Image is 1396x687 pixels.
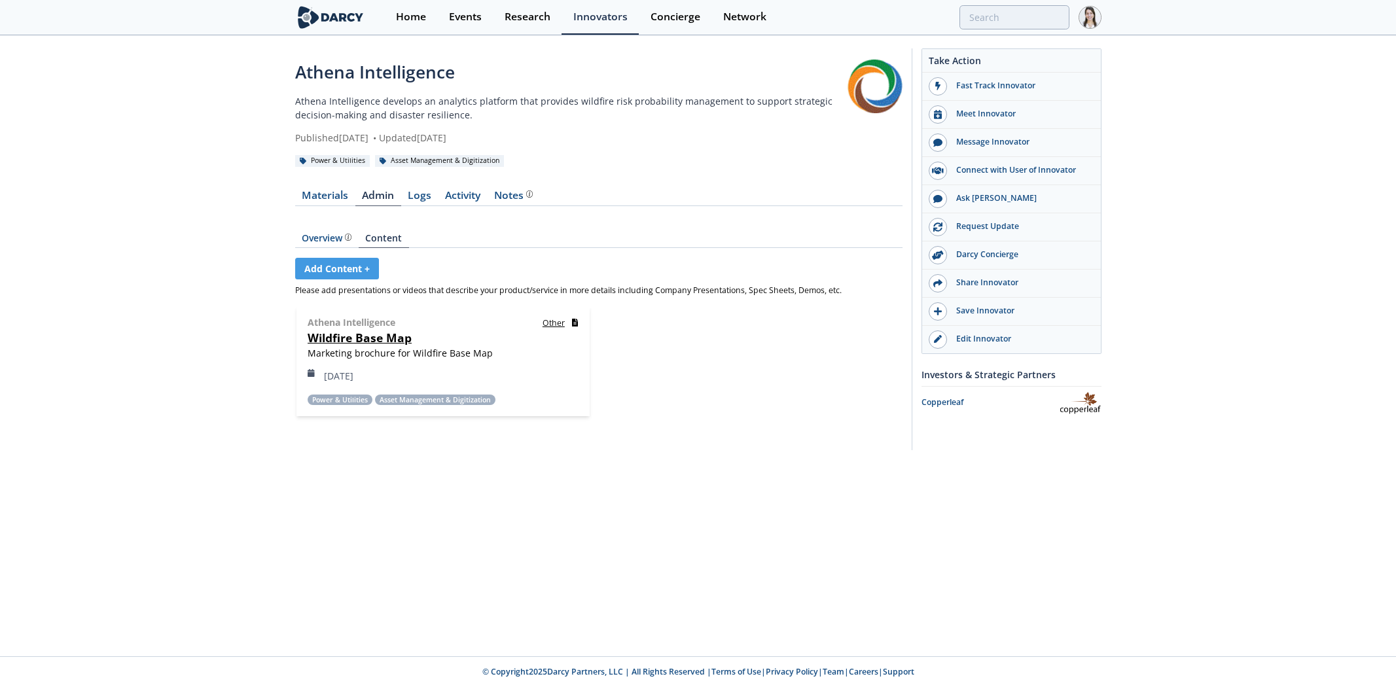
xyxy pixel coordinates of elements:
a: Admin [355,190,401,206]
div: Ask [PERSON_NAME] [947,192,1094,204]
a: Activity [438,190,488,206]
div: Connect with User of Innovator [947,164,1094,176]
div: Message Innovator [947,136,1094,148]
div: Share Innovator [947,277,1094,289]
div: Asset Management & Digitization [375,155,505,167]
a: Logs [401,190,438,206]
div: Meet Innovator [947,108,1094,120]
div: Fast Track Innovator [947,80,1094,92]
div: Edit Innovator [947,333,1094,345]
a: Overview [295,234,359,248]
a: Copperleaf Copperleaf [922,391,1101,414]
span: Power & Utilities [308,395,372,405]
div: Darcy Concierge [947,249,1094,260]
span: • [371,132,379,144]
h3: Athena Intelligence [308,315,395,329]
div: Notes [494,190,533,201]
img: Profile [1079,6,1101,29]
div: Power & Utilities [295,155,370,167]
img: information.svg [526,190,533,198]
input: Advanced Search [959,5,1069,29]
img: information.svg [345,234,352,241]
span: Asset Management & Digitization [375,395,495,405]
a: Privacy Policy [766,666,818,677]
a: Notes [488,190,540,206]
a: Wildfire Base Map [308,330,412,345]
div: Overview [302,234,351,243]
div: Investors & Strategic Partners [922,363,1101,386]
div: Home [396,12,426,22]
img: logo-wide.svg [295,6,367,29]
div: Events [449,12,482,22]
p: Marketing brochure for Wildfire Base Map [308,346,578,360]
a: Content [359,234,409,248]
div: Save Innovator [947,305,1094,317]
p: Please add presentations or videos that describe your product/service in more details including C... [295,285,903,296]
div: Copperleaf [922,396,1059,408]
a: other [543,315,578,329]
img: Copperleaf [1059,391,1101,414]
span: [DATE] [308,369,353,383]
a: Edit Innovator [922,326,1101,353]
a: Materials [295,190,355,206]
div: Take Action [922,54,1101,73]
a: Support [883,666,914,677]
p: Athena Intelligence develops an analytics platform that provides wildfire risk probability manage... [295,94,848,122]
div: Research [505,12,550,22]
a: Team [823,666,844,677]
div: Request Update [947,220,1094,232]
a: Careers [849,666,878,677]
iframe: chat widget [1341,635,1383,674]
p: © Copyright 2025 Darcy Partners, LLC | All Rights Reserved | | | | | [214,666,1183,678]
div: Network [723,12,766,22]
div: Published [DATE] Updated [DATE] [295,131,848,145]
div: Athena Intelligence [295,60,848,85]
span: other [543,317,565,328]
div: Innovators [573,12,628,22]
div: Concierge [651,12,700,22]
button: Save Innovator [922,298,1101,326]
a: Add Content + [295,258,379,279]
a: Terms of Use [711,666,761,677]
